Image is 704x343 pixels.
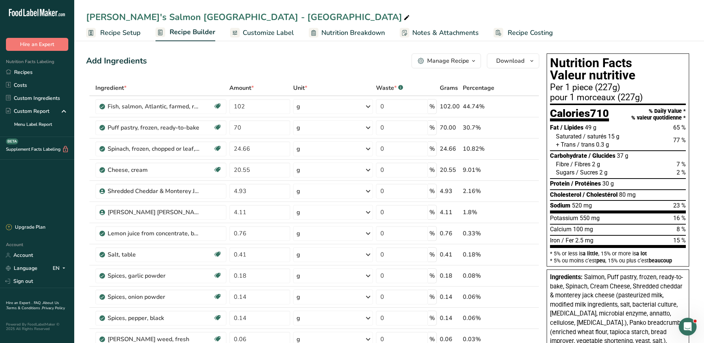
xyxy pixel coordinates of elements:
span: 2 g [592,161,600,168]
div: g [297,144,300,153]
span: Sugars [556,169,574,176]
div: 2.16% [463,187,504,196]
div: 0.14 [440,293,460,301]
span: Recipe Costing [508,28,553,38]
div: 4.93 [440,187,460,196]
div: Salt, table [108,250,200,259]
span: Download [496,56,524,65]
div: g [297,229,300,238]
div: 70.00 [440,123,460,132]
span: 30 g [602,180,614,187]
div: 1.8% [463,208,504,217]
span: Ingredient [95,84,127,92]
span: Sodium [550,202,570,209]
span: Ingredients: [550,274,583,281]
span: Fibre [556,161,569,168]
h1: Nutrition Facts Valeur nutritive [550,57,686,82]
div: Upgrade Plan [6,224,45,231]
a: Notes & Attachments [400,24,479,41]
div: Calories [550,108,609,122]
span: a little [583,251,598,257]
span: Recipe Setup [100,28,141,38]
div: Cheese, cream [108,166,200,174]
div: Spices, pepper, black [108,314,200,323]
button: Manage Recipe [412,53,481,68]
div: 24.66 [440,144,460,153]
div: Add Ingredients [86,55,147,67]
div: Shredded Cheddar & Monterey Jack Cheese Blend [108,187,200,196]
div: g [297,102,300,111]
a: Recipe Setup [86,24,141,41]
span: Customize Label [243,28,294,38]
span: 0.3 g [596,141,609,148]
span: Saturated [556,133,582,140]
a: Recipe Costing [494,24,553,41]
span: Notes & Attachments [412,28,479,38]
div: 0.08% [463,271,504,280]
div: 4.11 [440,208,460,217]
div: Powered By FoodLabelMaker © 2025 All Rights Reserved [6,322,68,331]
div: 0.41 [440,250,460,259]
iframe: Intercom live chat [679,318,697,336]
span: Calcium [550,226,572,233]
span: peu [596,258,605,264]
span: 520 mg [572,202,592,209]
span: 65 % [673,124,686,131]
a: Customize Label [230,24,294,41]
span: / Glucides [589,152,615,159]
span: / Lipides [560,124,583,131]
div: 0.06% [463,293,504,301]
div: 0.18 [440,271,460,280]
span: 550 mg [580,215,600,222]
div: g [297,166,300,174]
span: / Protéines [571,180,601,187]
span: 15 % [673,237,686,244]
span: / Fibres [570,161,590,168]
div: Lemon juice from concentrate, bottled, REAL LEMON [108,229,200,238]
div: Custom Report [6,107,49,115]
a: Nutrition Breakdown [309,24,385,41]
div: g [297,250,300,259]
a: About Us . [6,300,59,311]
span: 100 mg [573,226,593,233]
div: Spinach, frozen, chopped or leaf, unprepared (Includes foods for USDA's Food Distribution Program) [108,144,200,153]
a: Hire an Expert . [6,300,32,306]
div: g [297,123,300,132]
span: 7 % [677,161,686,168]
span: Carbohydrate [550,152,587,159]
span: a lot [636,251,647,257]
div: 0.14 [440,314,460,323]
section: * 5% or less is , 15% or more is [550,248,686,263]
div: Waste [376,84,403,92]
span: 16 % [673,215,686,222]
div: g [297,271,300,280]
div: EN [53,264,68,273]
div: 0.18% [463,250,504,259]
span: Potassium [550,215,578,222]
div: 0.33% [463,229,504,238]
span: Grams [440,84,458,92]
div: [PERSON_NAME]'s Salmon [GEOGRAPHIC_DATA] - [GEOGRAPHIC_DATA] [86,10,411,24]
div: Spices, onion powder [108,293,200,301]
span: Percentage [463,84,494,92]
div: g [297,293,300,301]
span: beaucoup [649,258,672,264]
div: Puff pastry, frozen, ready-to-bake [108,123,200,132]
div: 0.76 [440,229,460,238]
span: 8 % [677,226,686,233]
a: Terms & Conditions . [6,306,42,311]
div: 102.00 [440,102,460,111]
div: * 5% ou moins c’est , 15% ou plus c’est [550,258,686,263]
span: 2 % [677,169,686,176]
span: 710 [590,107,609,120]
span: Protein [550,180,570,187]
span: Recipe Builder [170,27,215,37]
button: Hire an Expert [6,38,68,51]
a: FAQ . [34,300,43,306]
span: Unit [293,84,307,92]
button: Download [487,53,539,68]
span: 77 % [673,137,686,144]
div: BETA [6,138,18,144]
span: Iron [550,237,560,244]
span: 15 g [608,133,619,140]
